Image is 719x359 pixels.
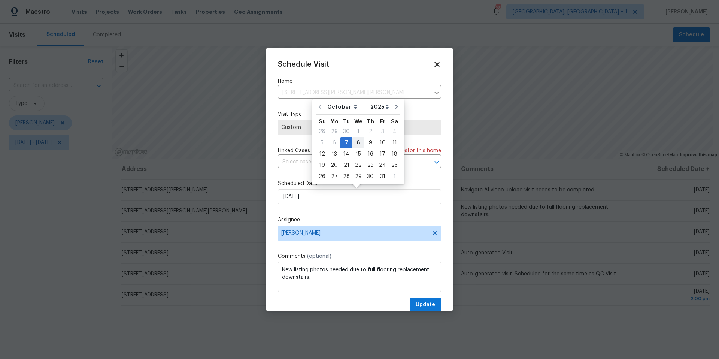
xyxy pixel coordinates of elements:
[328,160,340,171] div: Mon Oct 20 2025
[352,160,364,171] div: 22
[352,138,364,148] div: 8
[364,160,376,171] div: 23
[389,126,400,137] div: 4
[376,149,389,159] div: 17
[352,137,364,148] div: Wed Oct 08 2025
[316,160,328,171] div: Sun Oct 19 2025
[410,298,441,312] button: Update
[307,254,331,259] span: (optional)
[364,148,376,160] div: Thu Oct 16 2025
[376,160,389,171] div: 24
[316,160,328,171] div: 19
[367,119,374,124] abbr: Thursday
[352,160,364,171] div: Wed Oct 22 2025
[340,126,352,137] div: 30
[354,119,362,124] abbr: Wednesday
[278,156,420,168] input: Select cases
[364,149,376,159] div: 16
[389,148,400,160] div: Sat Oct 18 2025
[352,171,364,182] div: 29
[364,126,376,137] div: Thu Oct 02 2025
[278,180,441,187] label: Scheduled Date
[340,138,352,148] div: 7
[376,126,389,137] div: 3
[389,137,400,148] div: Sat Oct 11 2025
[364,160,376,171] div: Thu Oct 23 2025
[316,126,328,137] div: Sun Sep 28 2025
[364,171,376,182] div: Thu Oct 30 2025
[352,126,364,137] div: Wed Oct 01 2025
[328,171,340,182] div: Mon Oct 27 2025
[278,216,441,224] label: Assignee
[380,119,385,124] abbr: Friday
[316,171,328,182] div: 26
[316,137,328,148] div: Sun Oct 05 2025
[352,171,364,182] div: Wed Oct 29 2025
[389,160,400,171] div: Sat Oct 25 2025
[278,189,441,204] input: M/D/YYYY
[328,138,340,148] div: 6
[376,126,389,137] div: Fri Oct 03 2025
[389,149,400,159] div: 18
[316,149,328,159] div: 12
[328,126,340,137] div: Mon Sep 29 2025
[314,99,325,114] button: Go to previous month
[391,99,402,114] button: Go to next month
[328,171,340,182] div: 27
[328,126,340,137] div: 29
[340,171,352,182] div: 28
[389,171,400,182] div: Sat Nov 01 2025
[328,160,340,171] div: 20
[389,138,400,148] div: 11
[278,111,441,118] label: Visit Type
[364,171,376,182] div: 30
[278,147,310,154] span: Linked Cases
[340,126,352,137] div: Tue Sep 30 2025
[278,78,441,85] label: Home
[364,137,376,148] div: Thu Oct 09 2025
[376,160,389,171] div: Fri Oct 24 2025
[376,171,389,182] div: 31
[389,171,400,182] div: 1
[391,119,398,124] abbr: Saturday
[389,126,400,137] div: Sat Oct 04 2025
[368,101,391,112] select: Year
[325,101,368,112] select: Month
[278,87,430,99] input: Enter in an address
[328,149,340,159] div: 13
[278,61,329,68] span: Schedule Visit
[340,137,352,148] div: Tue Oct 07 2025
[340,148,352,160] div: Tue Oct 14 2025
[352,149,364,159] div: 15
[340,160,352,171] div: Tue Oct 21 2025
[328,148,340,160] div: Mon Oct 13 2025
[340,171,352,182] div: Tue Oct 28 2025
[316,126,328,137] div: 28
[376,148,389,160] div: Fri Oct 17 2025
[352,148,364,160] div: Wed Oct 15 2025
[281,230,428,236] span: [PERSON_NAME]
[376,171,389,182] div: Fri Oct 31 2025
[319,119,326,124] abbr: Sunday
[343,119,350,124] abbr: Tuesday
[330,119,339,124] abbr: Monday
[416,300,435,310] span: Update
[352,126,364,137] div: 1
[328,137,340,148] div: Mon Oct 06 2025
[431,157,442,168] button: Open
[364,138,376,148] div: 9
[281,124,438,131] span: Custom
[340,149,352,159] div: 14
[316,148,328,160] div: Sun Oct 12 2025
[316,138,328,148] div: 5
[316,171,328,182] div: Sun Oct 26 2025
[364,126,376,137] div: 2
[376,138,389,148] div: 10
[278,253,441,260] label: Comments
[376,137,389,148] div: Fri Oct 10 2025
[340,160,352,171] div: 21
[278,262,441,292] textarea: New listing photos needed due to full flooring replacement downstairs.
[433,60,441,69] span: Close
[389,160,400,171] div: 25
